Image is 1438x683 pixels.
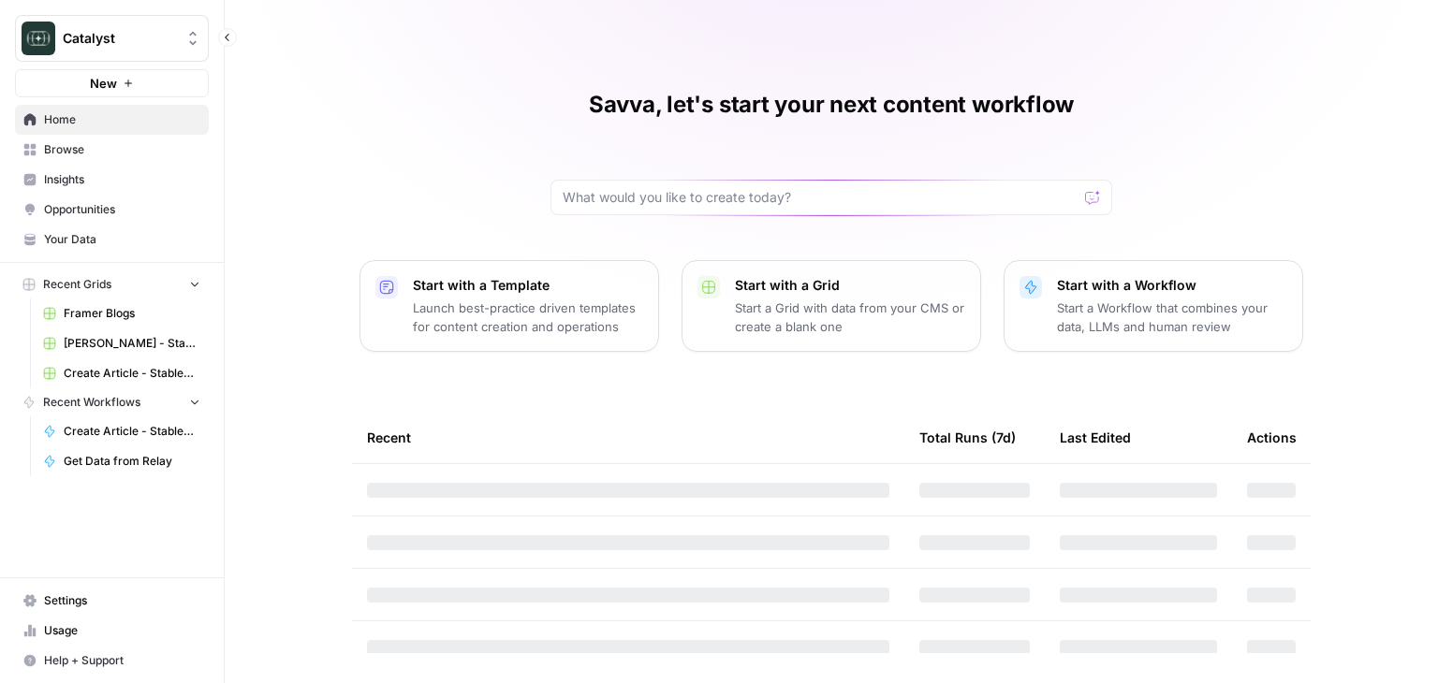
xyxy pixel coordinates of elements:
p: Launch best-practice driven templates for content creation and operations [413,298,643,336]
a: Home [15,105,209,135]
span: Catalyst [63,29,176,48]
div: Recent [367,412,889,463]
div: Total Runs (7d) [919,412,1016,463]
p: Start a Grid with data from your CMS or create a blank one [735,298,965,336]
a: Framer Blogs [35,298,209,328]
p: Start with a Workflow [1057,276,1287,295]
span: [PERSON_NAME] - StableDash [64,335,200,352]
button: Start with a TemplateLaunch best-practice driven templates for content creation and operations [359,260,659,352]
span: Recent Workflows [43,394,140,411]
span: Browse [44,141,200,158]
button: Start with a WorkflowStart a Workflow that combines your data, LLMs and human review [1004,260,1303,352]
button: Recent Grids [15,270,209,298]
p: Start a Workflow that combines your data, LLMs and human review [1057,298,1287,336]
button: New [15,69,209,97]
a: [PERSON_NAME] - StableDash [35,328,209,358]
span: Opportunities [44,201,200,218]
a: Browse [15,135,209,165]
span: Framer Blogs [64,305,200,322]
div: Last Edited [1060,412,1131,463]
span: New [90,74,117,93]
button: Start with a GridStart a Grid with data from your CMS or create a blank one [682,260,981,352]
a: Opportunities [15,195,209,225]
div: Actions [1247,412,1297,463]
span: Get Data from Relay [64,453,200,470]
a: Usage [15,616,209,646]
a: Get Data from Relay [35,446,209,476]
span: Insights [44,171,200,188]
img: Catalyst Logo [22,22,55,55]
span: Usage [44,622,200,639]
span: Your Data [44,231,200,248]
span: Settings [44,592,200,609]
span: Home [44,111,200,128]
input: What would you like to create today? [563,188,1078,207]
a: Settings [15,586,209,616]
h1: Savva, let's start your next content workflow [589,90,1074,120]
button: Workspace: Catalyst [15,15,209,62]
a: Create Article - StableDash Grid [35,358,209,388]
button: Recent Workflows [15,388,209,416]
a: Create Article - StableDash [35,416,209,446]
span: Help + Support [44,652,200,669]
a: Insights [15,165,209,195]
a: Your Data [15,225,209,254]
span: Create Article - StableDash Grid [64,365,200,382]
p: Start with a Template [413,276,643,295]
span: Create Article - StableDash [64,423,200,440]
p: Start with a Grid [735,276,965,295]
button: Help + Support [15,646,209,676]
span: Recent Grids [43,276,111,293]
